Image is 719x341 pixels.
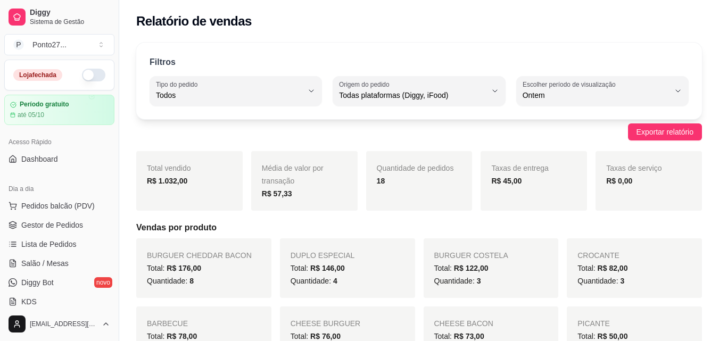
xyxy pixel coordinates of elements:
[4,311,114,337] button: [EMAIL_ADDRESS][DOMAIN_NAME]
[4,293,114,310] a: KDS
[377,177,385,185] strong: 18
[310,264,345,272] span: R$ 146,00
[156,90,303,101] span: Todos
[189,277,194,285] span: 8
[291,332,341,340] span: Total:
[333,277,337,285] span: 4
[82,69,105,81] button: Alterar Status
[523,80,619,89] label: Escolher período de visualização
[18,111,44,119] article: até 05/10
[577,332,627,340] span: Total:
[577,277,624,285] span: Quantidade:
[156,80,201,89] label: Tipo do pedido
[147,319,188,328] span: BARBECUE
[167,332,197,340] span: R$ 78,00
[333,76,505,106] button: Origem do pedidoTodas plataformas (Diggy, iFood)
[454,332,484,340] span: R$ 73,00
[291,319,360,328] span: CHEESE BURGUER
[434,332,484,340] span: Total:
[523,90,670,101] span: Ontem
[30,320,97,328] span: [EMAIL_ADDRESS][DOMAIN_NAME]
[32,39,67,50] div: Ponto27 ...
[434,277,481,285] span: Quantidade:
[262,189,292,198] strong: R$ 57,33
[628,123,702,140] button: Exportar relatório
[606,177,632,185] strong: R$ 0,00
[4,197,114,214] button: Pedidos balcão (PDV)
[339,80,393,89] label: Origem do pedido
[620,277,624,285] span: 3
[339,90,486,101] span: Todas plataformas (Diggy, iFood)
[147,164,191,172] span: Total vendido
[4,34,114,55] button: Select a team
[150,76,322,106] button: Tipo do pedidoTodos
[21,201,95,211] span: Pedidos balcão (PDV)
[606,164,662,172] span: Taxas de serviço
[4,95,114,125] a: Período gratuitoaté 05/10
[167,264,201,272] span: R$ 176,00
[491,164,548,172] span: Taxas de entrega
[147,251,252,260] span: BURGUER CHEDDAR BACON
[577,264,627,272] span: Total:
[13,39,24,50] span: P
[147,177,187,185] strong: R$ 1.032,00
[434,264,489,272] span: Total:
[491,177,522,185] strong: R$ 45,00
[4,274,114,291] a: Diggy Botnovo
[136,221,702,234] h5: Vendas por produto
[147,332,197,340] span: Total:
[4,255,114,272] a: Salão / Mesas
[4,236,114,253] a: Lista de Pedidos
[434,319,493,328] span: CHEESE BACON
[291,251,355,260] span: DUPLO ESPECIAL
[598,332,628,340] span: R$ 50,00
[30,18,110,26] span: Sistema de Gestão
[262,164,324,185] span: Média de valor por transação
[454,264,489,272] span: R$ 122,00
[4,217,114,234] a: Gestor de Pedidos
[434,251,508,260] span: BURGUER COSTELA
[637,126,693,138] span: Exportar relatório
[516,76,689,106] button: Escolher período de visualizaçãoOntem
[136,13,252,30] h2: Relatório de vendas
[4,4,114,30] a: DiggySistema de Gestão
[4,151,114,168] a: Dashboard
[598,264,628,272] span: R$ 82,00
[21,220,83,230] span: Gestor de Pedidos
[4,134,114,151] div: Acesso Rápido
[30,8,110,18] span: Diggy
[577,251,619,260] span: CROCANTE
[21,296,37,307] span: KDS
[577,319,610,328] span: PICANTE
[21,277,54,288] span: Diggy Bot
[291,264,345,272] span: Total:
[21,154,58,164] span: Dashboard
[147,277,194,285] span: Quantidade:
[21,258,69,269] span: Salão / Mesas
[147,264,201,272] span: Total:
[21,239,77,249] span: Lista de Pedidos
[150,56,176,69] p: Filtros
[4,180,114,197] div: Dia a dia
[477,277,481,285] span: 3
[20,101,69,109] article: Período gratuito
[310,332,341,340] span: R$ 76,00
[377,164,454,172] span: Quantidade de pedidos
[291,277,337,285] span: Quantidade:
[13,69,62,81] div: Loja fechada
